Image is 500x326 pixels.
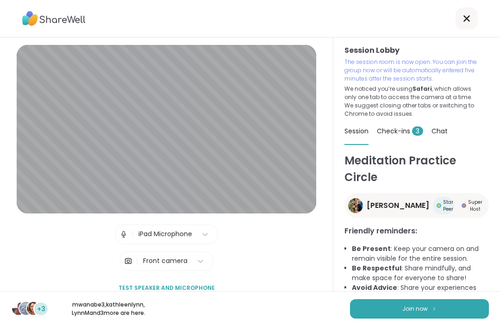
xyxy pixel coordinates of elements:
[37,304,45,314] span: +3
[56,301,160,317] p: mwanabe3 , kathleenlynn , LynnM and 3 more are here.
[143,256,187,266] div: Front camera
[344,193,489,218] a: Nicholas[PERSON_NAME]Star PeerStar PeerSuper HostSuper Host
[344,226,489,237] h3: Friendly reminders:
[412,126,423,136] span: 3
[138,229,192,239] div: iPad Microphone
[412,85,432,93] b: Safari
[367,200,429,211] span: [PERSON_NAME]
[431,126,448,136] span: Chat
[115,278,219,298] button: Test speaker and microphone
[344,58,478,83] p: The session room is now open. You can join the group now or will be automatically entered five mi...
[344,85,478,118] p: We noticed you’re using , which allows only one tab to access the camera at a time. We suggest cl...
[462,203,466,208] img: Super Host
[119,284,215,292] span: Test speaker and microphone
[348,198,363,213] img: Nicholas
[352,283,489,312] li: : Share your experiences rather than advice, as peers are not mental health professionals.
[437,203,441,208] img: Star Peer
[119,225,128,244] img: Microphone
[352,244,391,253] b: Be Present
[131,225,134,244] span: |
[27,302,40,315] img: LynnM
[431,306,437,311] img: ShareWell Logomark
[344,45,489,56] h3: Session Lobby
[344,152,489,186] h1: Meditation Practice Circle
[352,244,489,263] li: : Keep your camera on and remain visible for the entire session.
[352,283,397,292] b: Avoid Advice
[22,8,86,29] img: ShareWell Logo
[352,263,489,283] li: : Share mindfully, and make space for everyone to share!
[443,199,453,213] span: Star Peer
[124,252,132,270] img: Camera
[19,302,32,315] img: kathleenlynn
[350,299,489,319] button: Join now
[402,305,428,313] span: Join now
[468,199,482,213] span: Super Host
[12,302,25,315] img: mwanabe3
[377,126,423,136] span: Check-ins
[136,252,138,270] span: |
[344,126,369,136] span: Session
[352,263,401,273] b: Be Respectful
